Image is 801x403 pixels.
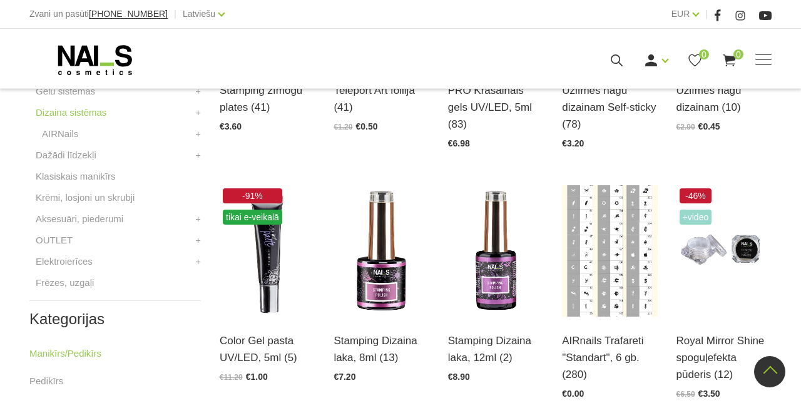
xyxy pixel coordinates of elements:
[36,254,93,269] a: Elektroierīces
[722,53,737,68] a: 0
[698,389,720,399] span: €3.50
[195,105,201,120] a: +
[223,188,282,203] span: -91%
[733,49,743,59] span: 0
[448,185,543,317] img: Intensīvi pigmentēta zīmoglaka, kas paredzēta zīmogmākslas dizaina veidošanai. Profesionāls rezul...
[676,82,772,116] a: Uzlīmes nagu dizainam (10)
[562,82,657,133] a: Uzlīmes nagu dizainam Self-sticky (78)
[29,6,168,22] div: Zvani un pasūti
[195,84,201,99] a: +
[676,185,772,317] img: Augstas kvalitātes, glazūras efekta dizaina pūderis lieliskam pērļu spīdumam....
[334,123,352,131] span: €1.20
[195,148,201,163] a: +
[36,84,95,99] a: Gēlu sistēmas
[29,311,201,327] h2: Kategorijas
[183,6,215,21] a: Latviešu
[220,82,315,116] a: Stamping zīmogu plates (41)
[676,332,772,384] a: Royal Mirror Shine spoguļefekta pūderis (12)
[355,121,377,131] span: €0.50
[562,138,584,148] span: €3.20
[680,188,712,203] span: -46%
[680,210,712,225] span: +Video
[29,374,63,389] a: Pedikīrs
[195,126,201,141] a: +
[220,121,242,131] span: €3.60
[334,332,429,366] a: Stamping Dizaina laka, 8ml (13)
[36,275,94,290] a: Frēzes, uzgaļi
[448,372,470,382] span: €8.90
[334,82,429,116] a: Teleport Art follija (41)
[334,185,429,317] img: Intensīvi pigmentēta zīmoglaka, kas paredzēta zīmogmākslas dizaina veidošanai. Profesionāls rezul...
[705,6,708,22] span: |
[676,123,695,131] span: €2.90
[220,185,315,317] img: Daudzfunkcionāla pigmentēta dizaina pasta, ar kuras palīdzību iespējams zīmēt “one stroke” un “žo...
[334,372,355,382] span: €7.20
[36,190,135,205] a: Krēmi, losjoni un skrubji
[699,49,709,59] span: 0
[562,185,657,317] img: Izmanto dizaina veidošanai aerogrāfijā labi strādā kopā ar (mirror powder) ...
[195,254,201,269] a: +
[195,233,201,248] a: +
[36,169,116,184] a: Klasiskais manikīrs
[676,390,695,399] span: €6.50
[246,372,268,382] span: €1.00
[687,53,703,68] a: 0
[671,6,690,21] a: EUR
[220,373,243,382] span: €11.20
[89,9,168,19] a: [PHONE_NUMBER]
[29,346,101,361] a: Manikīrs/Pedikīrs
[448,82,543,133] a: PRO Krāsainais gels UV/LED, 5ml (83)
[448,138,470,148] span: €6.98
[562,332,657,384] a: AIRnails Trafareti "Standart", 6 gb. (280)
[36,105,106,120] a: Dizaina sistēmas
[562,389,584,399] span: €0.00
[42,126,78,141] a: AIRNails
[174,6,176,22] span: |
[220,332,315,366] a: Color Gel pasta UV/LED, 5ml (5)
[223,210,282,225] span: tikai e-veikalā
[195,212,201,227] a: +
[36,148,96,163] a: Dažādi līdzekļi
[36,212,123,227] a: Aksesuāri, piederumi
[36,233,73,248] a: OUTLET
[698,121,720,131] span: €0.45
[448,332,543,366] a: Stamping Dizaina laka, 12ml (2)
